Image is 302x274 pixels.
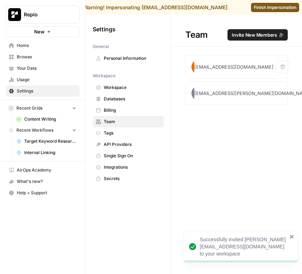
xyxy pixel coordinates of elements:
[104,175,160,182] span: Secrets
[93,127,164,139] a: Tags
[104,153,160,159] span: Single Sign On
[17,190,76,196] span: Help + Support
[93,73,116,79] span: Workspace
[24,149,76,156] span: Internal Linking
[104,107,160,114] span: Billing
[93,162,164,173] a: Integrations
[104,84,160,91] span: Workspace
[6,85,80,97] a: Settings
[93,93,164,105] a: Databases
[6,6,80,23] button: Workspace: Replo
[191,60,206,74] img: avatar
[16,127,53,133] span: Recent Workflows
[34,28,45,35] span: New
[24,138,76,144] span: Target Keyword Research
[6,176,80,187] button: What's new?
[17,42,76,49] span: Home
[93,173,164,184] a: Secrets
[104,164,160,170] span: Integrations
[93,139,164,150] a: API Providers
[6,63,80,74] a: Your Data
[6,164,80,176] a: AirOps Academy
[93,105,164,116] a: Billing
[17,65,76,72] span: Your Data
[6,103,80,114] button: Recent Grids
[93,82,164,93] a: Workspace
[17,54,76,60] span: Browse
[13,136,80,147] a: Target Keyword Research
[6,125,80,136] button: Recent Workflows
[17,167,76,173] span: AirOps Academy
[17,88,76,94] span: Settings
[104,141,160,148] span: API Providers
[227,29,288,41] button: Invite New Members
[93,116,164,127] a: Team
[104,130,160,136] span: Tags
[191,86,206,100] span: u
[232,31,277,38] span: Invite New Members
[104,55,160,62] span: Personal Information
[104,118,160,125] span: Team
[93,25,116,33] span: Settings
[254,4,296,11] span: Finish impersonation
[6,74,80,85] a: Usage
[93,150,164,162] a: Single Sign On
[75,4,227,11] div: Warning! Impersonating [EMAIL_ADDRESS][DOMAIN_NAME]
[13,147,80,158] a: Internal Linking
[200,236,287,257] div: Successfully invited [PERSON_NAME][EMAIL_ADDRESS][DOMAIN_NAME] to your workspace
[24,11,67,18] span: Replo
[6,51,80,63] a: Browse
[93,43,109,50] span: General
[8,8,21,21] img: Replo Logo
[6,187,80,199] button: Help + Support
[6,26,80,37] button: New
[290,234,295,239] button: close
[194,63,273,70] div: [EMAIL_ADDRESS][DOMAIN_NAME]
[16,105,42,111] span: Recent Grids
[251,3,299,12] a: Finish impersonation
[171,29,302,41] div: Team
[13,114,80,125] a: Content Writing
[6,40,80,51] a: Home
[104,96,160,102] span: Databases
[17,77,76,83] span: Usage
[93,53,164,64] a: Personal Information
[24,116,76,122] span: Content Writing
